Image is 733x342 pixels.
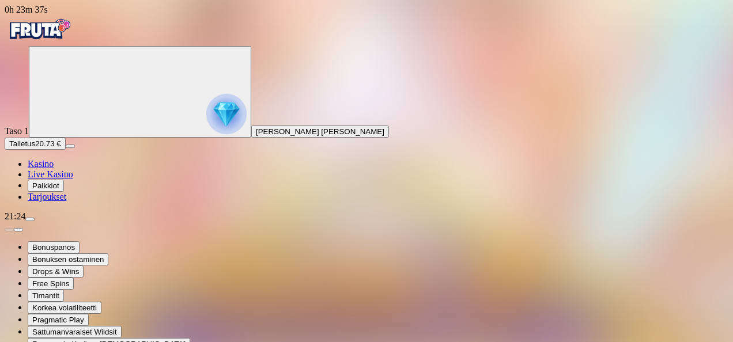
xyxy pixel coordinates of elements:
[32,316,84,324] span: Pragmatic Play
[32,181,59,190] span: Palkkiot
[206,94,247,134] img: reward progress
[5,5,48,14] span: user session time
[35,139,61,148] span: 20.73 €
[28,265,84,278] button: Drops & Wins
[28,169,73,179] span: Live Kasino
[32,291,59,300] span: Timantit
[5,15,728,202] nav: Primary
[32,279,69,288] span: Free Spins
[32,243,75,252] span: Bonuspanos
[5,211,25,221] span: 21:24
[251,126,389,138] button: [PERSON_NAME] [PERSON_NAME]
[28,314,89,326] button: Pragmatic Play
[28,290,64,302] button: Timantit
[25,218,35,221] button: menu
[5,228,14,231] button: prev slide
[5,15,74,44] img: Fruta
[256,127,384,136] span: [PERSON_NAME] [PERSON_NAME]
[28,278,74,290] button: Free Spins
[28,192,66,202] span: Tarjoukset
[9,139,35,148] span: Talletus
[32,303,97,312] span: Korkea volatiliteetti
[32,328,117,336] span: Sattumanvaraiset Wildsit
[28,180,64,192] button: reward iconPalkkiot
[29,46,251,138] button: reward progress
[28,326,122,338] button: Sattumanvaraiset Wildsit
[14,228,23,231] button: next slide
[5,126,29,136] span: Taso 1
[28,302,101,314] button: Korkea volatiliteetti
[5,36,74,45] a: Fruta
[28,192,66,202] a: gift-inverted iconTarjoukset
[28,159,54,169] a: diamond iconKasino
[32,255,104,264] span: Bonuksen ostaminen
[5,138,66,150] button: Talletusplus icon20.73 €
[66,145,75,148] button: menu
[32,267,79,276] span: Drops & Wins
[28,241,80,253] button: Bonuspanos
[28,253,108,265] button: Bonuksen ostaminen
[28,159,54,169] span: Kasino
[28,169,73,179] a: poker-chip iconLive Kasino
